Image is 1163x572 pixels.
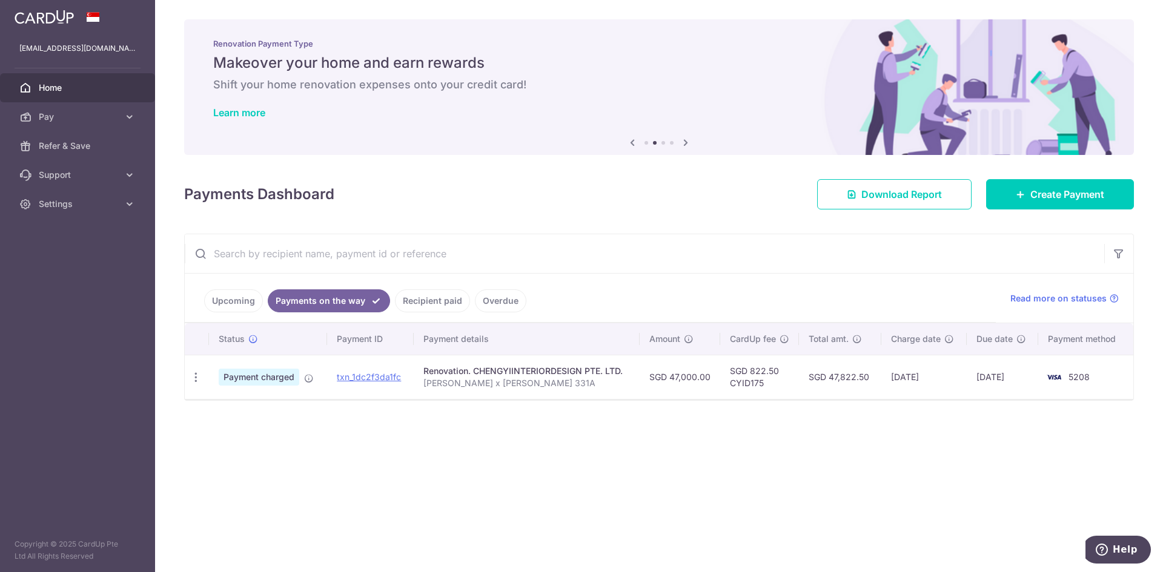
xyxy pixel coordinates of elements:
[184,19,1134,155] img: Renovation banner
[395,289,470,312] a: Recipient paid
[649,333,680,345] span: Amount
[219,369,299,386] span: Payment charged
[1069,372,1090,382] span: 5208
[986,179,1134,209] a: Create Payment
[327,323,414,355] th: Payment ID
[213,53,1105,73] h5: Makeover your home and earn rewards
[213,107,265,119] a: Learn more
[414,323,640,355] th: Payment details
[730,333,776,345] span: CardUp fee
[39,111,119,123] span: Pay
[475,289,526,312] a: Overdue
[720,355,799,399] td: SGD 822.50 CYID175
[213,39,1105,48] p: Renovation Payment Type
[881,355,967,399] td: [DATE]
[1030,187,1104,202] span: Create Payment
[1085,536,1151,566] iframe: Opens a widget where you can find more information
[861,187,942,202] span: Download Report
[184,183,334,205] h4: Payments Dashboard
[967,355,1038,399] td: [DATE]
[268,289,390,312] a: Payments on the way
[39,140,119,152] span: Refer & Save
[799,355,881,399] td: SGD 47,822.50
[891,333,941,345] span: Charge date
[640,355,720,399] td: SGD 47,000.00
[185,234,1104,273] input: Search by recipient name, payment id or reference
[219,333,245,345] span: Status
[1010,292,1107,304] span: Read more on statuses
[39,82,119,94] span: Home
[423,365,630,377] div: Renovation. CHENGYIINTERIORDESIGN PTE. LTD.
[213,77,1105,92] h6: Shift your home renovation expenses onto your credit card!
[1010,292,1119,304] a: Read more on statuses
[15,10,74,24] img: CardUp
[39,169,119,181] span: Support
[204,289,263,312] a: Upcoming
[337,372,401,382] a: txn_1dc2f3da1fc
[809,333,849,345] span: Total amt.
[1038,323,1133,355] th: Payment method
[39,198,119,210] span: Settings
[423,377,630,389] p: [PERSON_NAME] x [PERSON_NAME] 331A
[1042,370,1066,384] img: Bank Card
[19,42,136,54] p: [EMAIL_ADDRESS][DOMAIN_NAME]
[976,333,1013,345] span: Due date
[817,179,972,209] a: Download Report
